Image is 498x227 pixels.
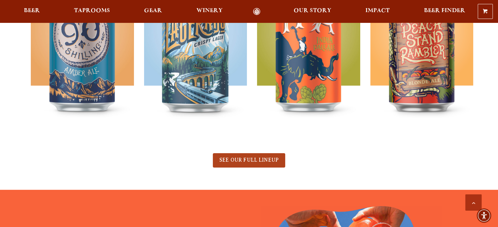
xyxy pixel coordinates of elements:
span: Impact [365,8,390,13]
a: Scroll to top [465,194,482,211]
a: Beer Finder [419,8,469,15]
a: Taprooms [70,8,114,15]
a: Our Story [289,8,336,15]
a: SEE OUR FULL LINEUP [213,153,285,168]
a: Impact [361,8,394,15]
span: Winery [196,8,223,13]
span: Our Story [294,8,331,13]
a: Winery [192,8,227,15]
span: Taprooms [74,8,110,13]
div: Accessibility Menu [477,208,491,223]
a: Beer [20,8,44,15]
span: Beer Finder [424,8,465,13]
span: SEE OUR FULL LINEUP [219,157,279,163]
a: Gear [140,8,166,15]
span: Gear [144,8,162,13]
a: Odell Home [245,8,269,15]
span: Beer [24,8,40,13]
